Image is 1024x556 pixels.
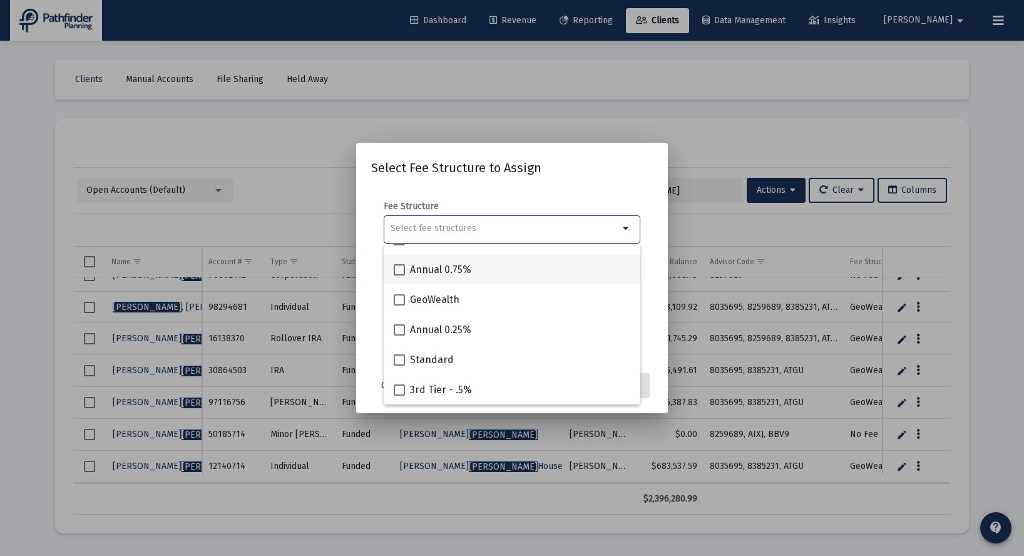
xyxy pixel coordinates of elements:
[371,158,653,178] h2: Select Fee Structure to Assign
[619,221,634,236] mat-icon: arrow_drop_down
[410,383,472,398] span: 3rd Tier - .5%
[410,322,471,337] span: Annual 0.25%
[371,373,418,398] button: Cancel
[381,380,408,391] span: Cancel
[410,292,459,307] span: GeoWealth
[391,221,619,236] mat-chip-list: Selection
[410,262,471,277] span: Annual 0.75%
[391,224,619,234] input: Select fee structures
[384,201,439,212] label: Fee Structure
[410,353,454,368] span: Standard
